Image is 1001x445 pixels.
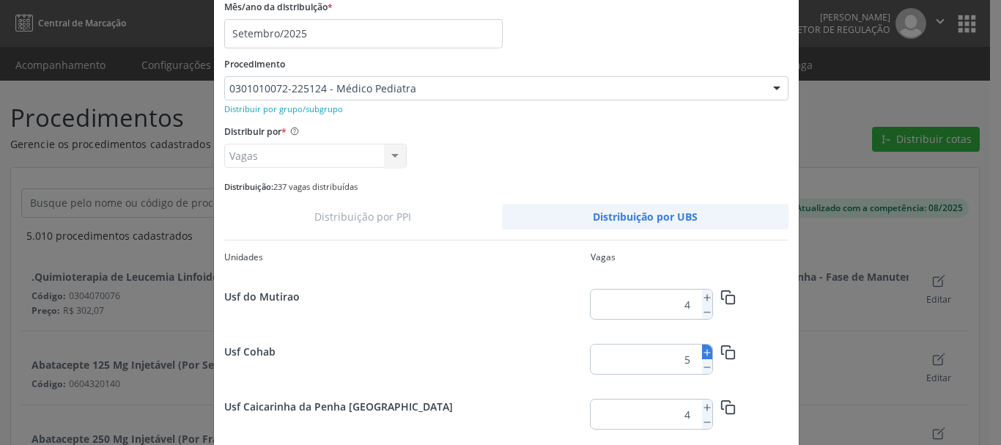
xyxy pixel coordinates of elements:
[224,289,591,304] div: Usf do Mutirao
[224,54,285,76] label: Procedimento
[224,399,591,414] div: Usf Caicarinha da Penha [GEOGRAPHIC_DATA]
[591,251,616,264] div: Vagas
[224,101,343,115] a: Distribuir por grupo/subgrupo
[224,181,358,192] small: 237 vagas distribuídas
[224,251,591,264] div: Unidades
[224,181,273,192] span: Distribuição:
[287,121,300,136] ion-icon: help circle outline
[224,204,503,229] a: Distribuição por PPI
[224,344,591,359] div: Usf Cohab
[229,81,758,96] span: 0301010072-225124 - Médico Pediatra
[224,103,343,114] small: Distribuir por grupo/subgrupo
[224,19,503,48] input: Selecione o mês/ano
[502,204,788,229] a: Distribuição por UBS
[224,121,287,144] label: Distribuir por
